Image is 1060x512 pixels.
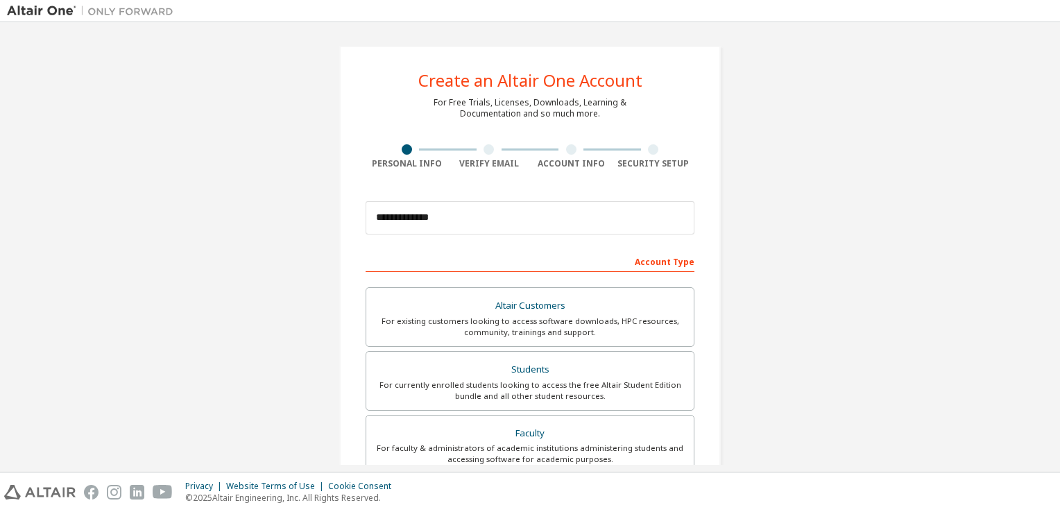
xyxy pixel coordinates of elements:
img: altair_logo.svg [4,485,76,500]
div: Cookie Consent [328,481,400,492]
img: linkedin.svg [130,485,144,500]
div: Create an Altair One Account [418,72,642,89]
div: Personal Info [366,158,448,169]
img: Altair One [7,4,180,18]
div: Website Terms of Use [226,481,328,492]
div: Faculty [375,424,685,443]
div: Students [375,360,685,379]
div: Account Type [366,250,694,272]
div: Account Info [530,158,613,169]
div: For faculty & administrators of academic institutions administering students and accessing softwa... [375,443,685,465]
div: For existing customers looking to access software downloads, HPC resources, community, trainings ... [375,316,685,338]
div: Security Setup [613,158,695,169]
div: For currently enrolled students looking to access the free Altair Student Edition bundle and all ... [375,379,685,402]
div: Privacy [185,481,226,492]
div: Altair Customers [375,296,685,316]
img: instagram.svg [107,485,121,500]
div: For Free Trials, Licenses, Downloads, Learning & Documentation and so much more. [434,97,626,119]
img: youtube.svg [153,485,173,500]
p: © 2025 Altair Engineering, Inc. All Rights Reserved. [185,492,400,504]
img: facebook.svg [84,485,99,500]
div: Verify Email [448,158,531,169]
